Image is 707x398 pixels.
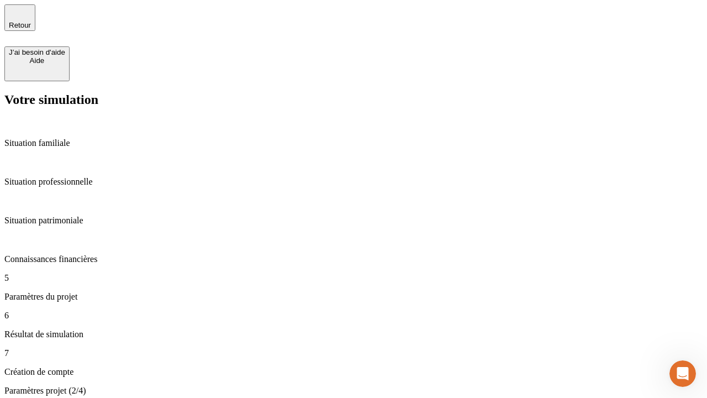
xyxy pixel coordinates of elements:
p: 5 [4,273,703,283]
span: Retour [9,21,31,29]
p: Situation professionnelle [4,177,703,187]
iframe: Intercom live chat [669,360,696,387]
p: Situation familiale [4,138,703,148]
p: 7 [4,348,703,358]
p: Situation patrimoniale [4,216,703,226]
p: Paramètres du projet [4,292,703,302]
p: 6 [4,311,703,321]
h2: Votre simulation [4,92,703,107]
p: Résultat de simulation [4,329,703,339]
p: Connaissances financières [4,254,703,264]
div: Aide [9,56,65,65]
button: Retour [4,4,35,31]
button: J’ai besoin d'aideAide [4,46,70,81]
div: J’ai besoin d'aide [9,48,65,56]
p: Création de compte [4,367,703,377]
p: Paramètres projet (2/4) [4,386,703,396]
